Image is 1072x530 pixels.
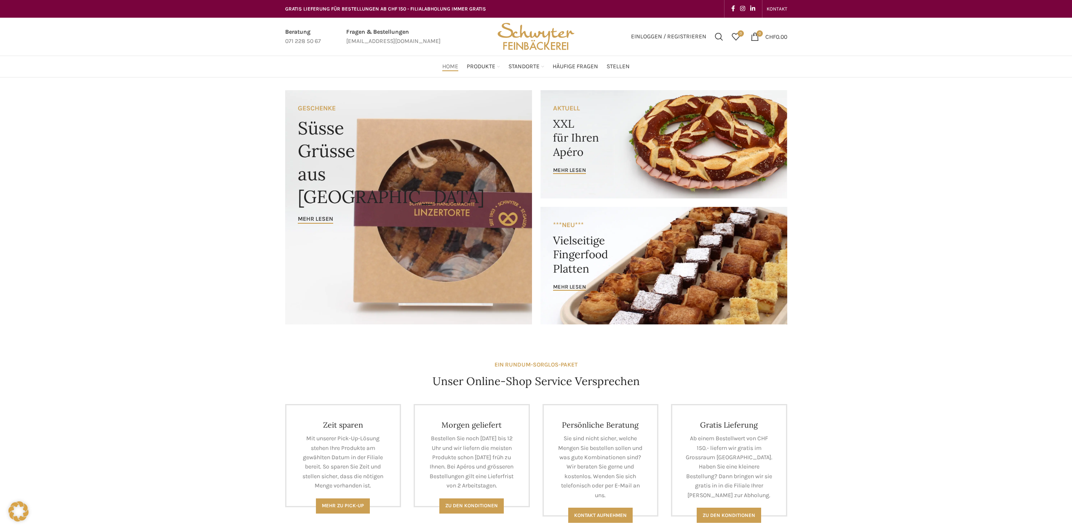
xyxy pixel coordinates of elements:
[442,63,458,71] span: Home
[607,58,630,75] a: Stellen
[428,434,516,490] p: Bestellen Sie noch [DATE] bis 12 Uhr und wir liefern die meisten Produkte schon [DATE] früh zu Ih...
[346,27,441,46] a: Infobox link
[439,498,504,514] a: Zu den Konditionen
[281,58,791,75] div: Main navigation
[467,63,495,71] span: Produkte
[495,18,577,56] img: Bäckerei Schwyter
[703,512,755,518] span: Zu den konditionen
[540,90,787,198] a: Banner link
[467,58,500,75] a: Produkte
[495,32,577,40] a: Site logo
[322,503,364,509] span: Mehr zu Pick-Up
[685,420,773,430] h4: Gratis Lieferung
[574,512,627,518] span: Kontakt aufnehmen
[285,27,321,46] a: Infobox link
[765,33,787,40] bdi: 0.00
[445,503,498,509] span: Zu den Konditionen
[316,498,370,514] a: Mehr zu Pick-Up
[738,3,748,15] a: Instagram social link
[767,0,787,17] a: KONTAKT
[738,30,744,37] span: 0
[556,434,645,500] p: Sie sind nicht sicher, welche Mengen Sie bestellen sollen und was gute Kombinationen sind? Wir be...
[540,207,787,324] a: Banner link
[729,3,738,15] a: Facebook social link
[746,28,791,45] a: 0 CHF0.00
[442,58,458,75] a: Home
[299,434,388,490] p: Mit unserer Pick-Up-Lösung stehen Ihre Produkte am gewählten Datum in der Filiale bereit. So spar...
[627,28,711,45] a: Einloggen / Registrieren
[553,58,598,75] a: Häufige Fragen
[508,58,544,75] a: Standorte
[685,434,773,500] p: Ab einem Bestellwert von CHF 150.- liefern wir gratis im Grossraum [GEOGRAPHIC_DATA]. Haben Sie e...
[285,6,486,12] span: GRATIS LIEFERUNG FÜR BESTELLUNGEN AB CHF 150 - FILIALABHOLUNG IMMER GRATIS
[765,33,776,40] span: CHF
[568,508,633,523] a: Kontakt aufnehmen
[767,6,787,12] span: KONTAKT
[433,374,640,389] h4: Unser Online-Shop Service Versprechen
[711,28,727,45] a: Suchen
[285,90,532,324] a: Banner link
[607,63,630,71] span: Stellen
[631,34,706,40] span: Einloggen / Registrieren
[428,420,516,430] h4: Morgen geliefert
[299,420,388,430] h4: Zeit sparen
[697,508,761,523] a: Zu den konditionen
[508,63,540,71] span: Standorte
[553,63,598,71] span: Häufige Fragen
[762,0,791,17] div: Secondary navigation
[757,30,763,37] span: 0
[748,3,758,15] a: Linkedin social link
[727,28,744,45] a: 0
[727,28,744,45] div: Meine Wunschliste
[556,420,645,430] h4: Persönliche Beratung
[495,361,577,368] strong: EIN RUNDUM-SORGLOS-PAKET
